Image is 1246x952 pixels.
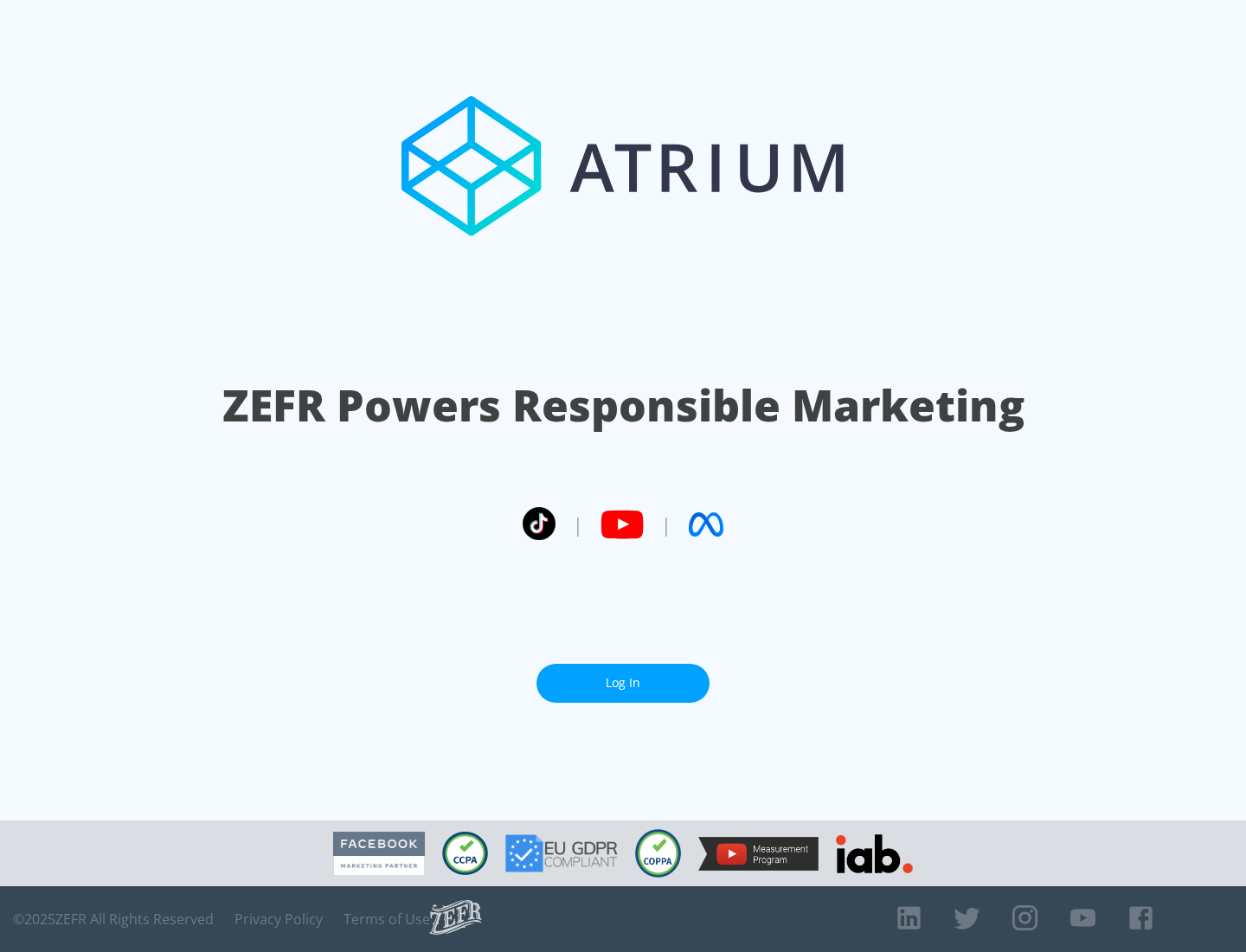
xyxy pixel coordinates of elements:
a: Log In [536,664,710,703]
span: | [661,511,671,537]
a: Terms of Use [344,910,430,928]
img: YouTube Measurement Program [698,837,819,871]
img: Facebook Marketing Partner [333,832,425,876]
img: GDPR Compliant [505,834,618,872]
h1: ZEFR Powers Responsible Marketing [222,376,1024,435]
img: IAB [836,834,913,873]
img: COPPA Compliant [635,829,681,878]
img: CCPA Compliant [442,832,488,875]
a: Privacy Policy [234,910,323,928]
span: | [573,511,583,537]
span: © 2025 ZEFR All Rights Reserved [13,910,214,928]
